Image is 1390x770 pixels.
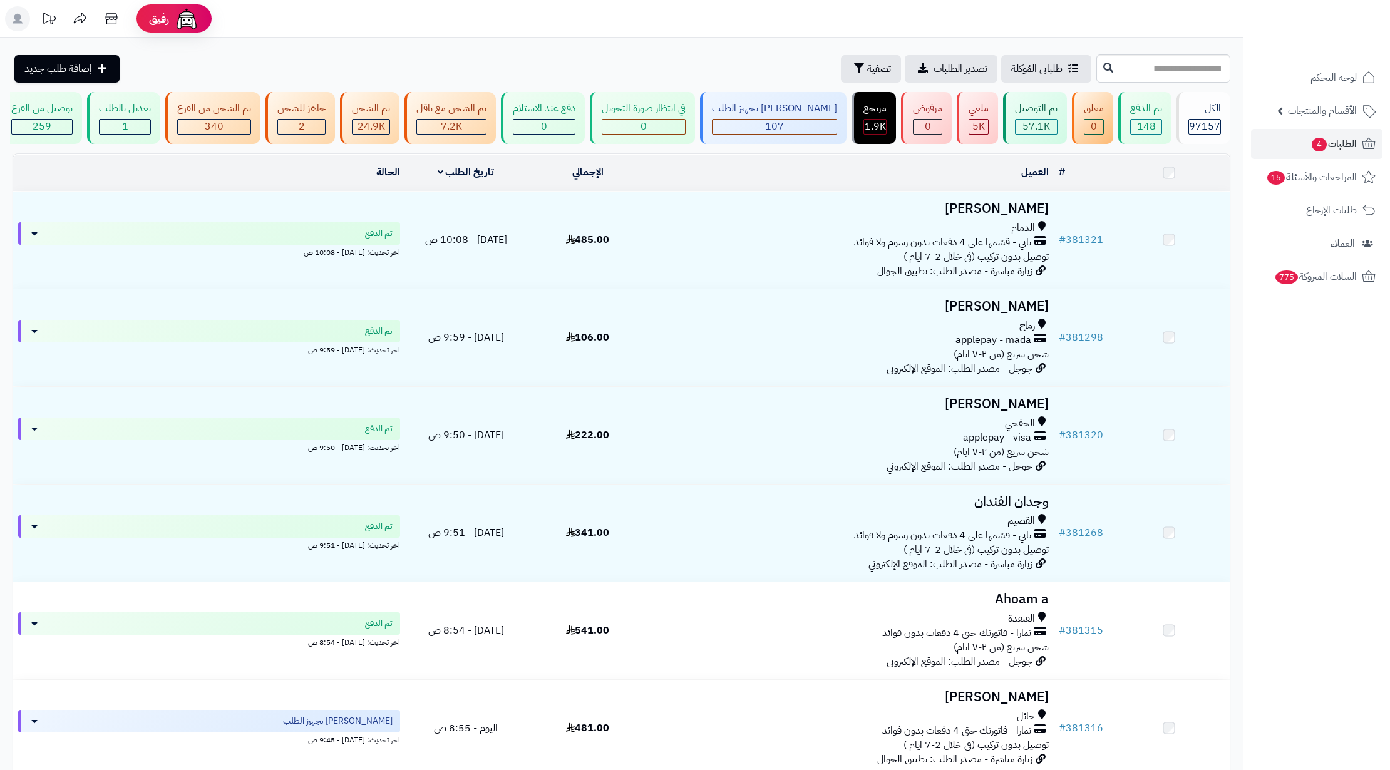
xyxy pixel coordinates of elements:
span: 0 [641,119,647,134]
a: جاهز للشحن 2 [263,92,337,144]
a: تاريخ الطلب [438,165,495,180]
div: 57135 [1016,120,1057,134]
span: 0 [1091,119,1097,134]
div: في انتظار صورة التحويل [602,101,686,116]
div: ملغي [969,101,989,116]
h3: [PERSON_NAME] [654,690,1049,704]
span: زيارة مباشرة - مصدر الطلب: الموقع الإلكتروني [868,557,1032,572]
a: تم الشحن من الفرع 340 [163,92,263,144]
div: تم الشحن من الفرع [177,101,251,116]
span: 485.00 [566,232,609,247]
a: #381315 [1059,623,1103,638]
span: تصفية [867,61,891,76]
div: معلق [1084,101,1104,116]
a: #381316 [1059,721,1103,736]
div: اخر تحديث: [DATE] - 9:50 ص [18,440,400,453]
div: 5007 [969,120,988,134]
span: طلبات الإرجاع [1306,202,1357,219]
span: 106.00 [566,330,609,345]
div: الكل [1188,101,1221,116]
a: تحديثات المنصة [33,6,64,34]
span: 7.2K [441,119,462,134]
span: رفيق [149,11,169,26]
div: اخر تحديث: [DATE] - 9:59 ص [18,342,400,356]
a: لوحة التحكم [1251,63,1382,93]
span: [DATE] - 9:59 ص [428,330,504,345]
div: 0 [602,120,685,134]
div: 259 [12,120,72,134]
span: حائل [1017,709,1035,724]
span: شحن سريع (من ٢-٧ ايام) [954,444,1049,459]
span: 107 [765,119,784,134]
span: إضافة طلب جديد [24,61,92,76]
span: تمارا - فاتورتك حتى 4 دفعات بدون فوائد [882,724,1031,738]
div: توصيل من الفرع [11,101,73,116]
span: 340 [205,119,224,134]
span: 24.9K [358,119,385,134]
div: مرفوض [913,101,942,116]
div: 1 [100,120,150,134]
a: # [1059,165,1065,180]
div: دفع عند الاستلام [513,101,575,116]
span: زيارة مباشرة - مصدر الطلب: تطبيق الجوال [877,264,1032,279]
a: #381268 [1059,525,1103,540]
a: العملاء [1251,228,1382,259]
span: المراجعات والأسئلة [1266,168,1357,186]
a: معلق 0 [1069,92,1116,144]
div: تم التوصيل [1015,101,1058,116]
a: الطلبات4 [1251,129,1382,159]
span: [DATE] - 10:08 ص [425,232,507,247]
span: جوجل - مصدر الطلب: الموقع الإلكتروني [887,654,1032,669]
h3: [PERSON_NAME] [654,397,1049,411]
a: [PERSON_NAME] تجهيز الطلب 107 [698,92,849,144]
span: # [1059,428,1066,443]
span: توصيل بدون تركيب (في خلال 2-7 ايام ) [904,249,1049,264]
span: شحن سريع (من ٢-٧ ايام) [954,640,1049,655]
a: #381321 [1059,232,1103,247]
span: 5K [972,119,985,134]
span: تمارا - فاتورتك حتى 4 دفعات بدون فوائد [882,626,1031,640]
span: [PERSON_NAME] تجهيز الطلب [283,715,393,727]
span: العملاء [1331,235,1355,252]
span: تم الدفع [365,423,393,435]
span: 0 [541,119,547,134]
a: إضافة طلب جديد [14,55,120,83]
h3: [PERSON_NAME] [654,202,1049,216]
span: 259 [33,119,51,134]
a: الإجمالي [572,165,604,180]
a: طلبات الإرجاع [1251,195,1382,225]
img: ai-face.png [174,6,199,31]
div: 0 [1084,120,1103,134]
span: جوجل - مصدر الطلب: الموقع الإلكتروني [887,361,1032,376]
a: طلباتي المُوكلة [1001,55,1091,83]
div: جاهز للشحن [277,101,326,116]
span: applepay - visa [963,431,1031,445]
span: 341.00 [566,525,609,540]
span: [DATE] - 8:54 ص [428,623,504,638]
span: # [1059,623,1066,638]
span: شحن سريع (من ٢-٧ ايام) [954,347,1049,362]
span: 2 [299,119,305,134]
span: الأقسام والمنتجات [1288,102,1357,120]
div: 7222 [417,120,486,134]
div: اخر تحديث: [DATE] - 10:08 ص [18,245,400,258]
div: [PERSON_NAME] تجهيز الطلب [712,101,837,116]
span: جوجل - مصدر الطلب: الموقع الإلكتروني [887,459,1032,474]
span: السلات المتروكة [1274,268,1357,285]
div: 0 [914,120,942,134]
a: الحالة [376,165,400,180]
span: اليوم - 8:55 ص [434,721,498,736]
a: تعديل بالطلب 1 [85,92,163,144]
img: logo-2.png [1305,34,1378,60]
span: القنفذة [1008,612,1035,626]
span: 541.00 [566,623,609,638]
div: اخر تحديث: [DATE] - 8:54 ص [18,635,400,648]
span: [DATE] - 9:51 ص [428,525,504,540]
span: تم الدفع [365,520,393,533]
span: # [1059,232,1066,247]
a: تم الدفع 148 [1116,92,1174,144]
span: تم الدفع [365,617,393,630]
div: مرتجع [863,101,887,116]
span: الطلبات [1310,135,1357,153]
span: 57.1K [1022,119,1050,134]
